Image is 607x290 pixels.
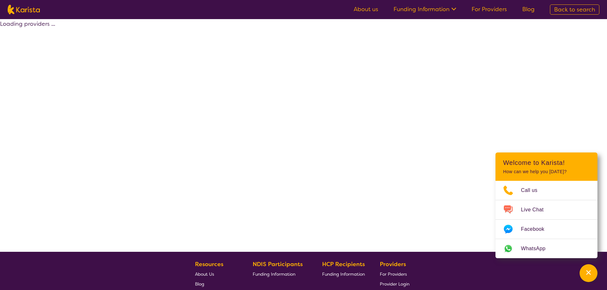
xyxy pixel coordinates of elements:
[195,260,223,268] b: Resources
[521,244,553,253] span: WhatsApp
[521,205,551,215] span: Live Chat
[521,186,545,195] span: Call us
[521,224,552,234] span: Facebook
[354,5,378,13] a: About us
[380,260,406,268] b: Providers
[472,5,507,13] a: For Providers
[495,152,597,258] div: Channel Menu
[380,279,409,289] a: Provider Login
[322,271,365,277] span: Funding Information
[503,159,590,166] h2: Welcome to Karista!
[195,269,238,279] a: About Us
[253,260,303,268] b: NDIS Participants
[195,279,238,289] a: Blog
[380,269,409,279] a: For Providers
[322,260,365,268] b: HCP Recipients
[8,5,40,14] img: Karista logo
[394,5,456,13] a: Funding Information
[503,169,590,174] p: How can we help you [DATE]?
[380,281,409,287] span: Provider Login
[253,271,295,277] span: Funding Information
[550,4,599,15] a: Back to search
[195,281,204,287] span: Blog
[380,271,407,277] span: For Providers
[322,269,365,279] a: Funding Information
[495,239,597,258] a: Web link opens in a new tab.
[253,269,307,279] a: Funding Information
[522,5,535,13] a: Blog
[580,264,597,282] button: Channel Menu
[195,271,214,277] span: About Us
[495,181,597,258] ul: Choose channel
[554,6,595,13] span: Back to search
